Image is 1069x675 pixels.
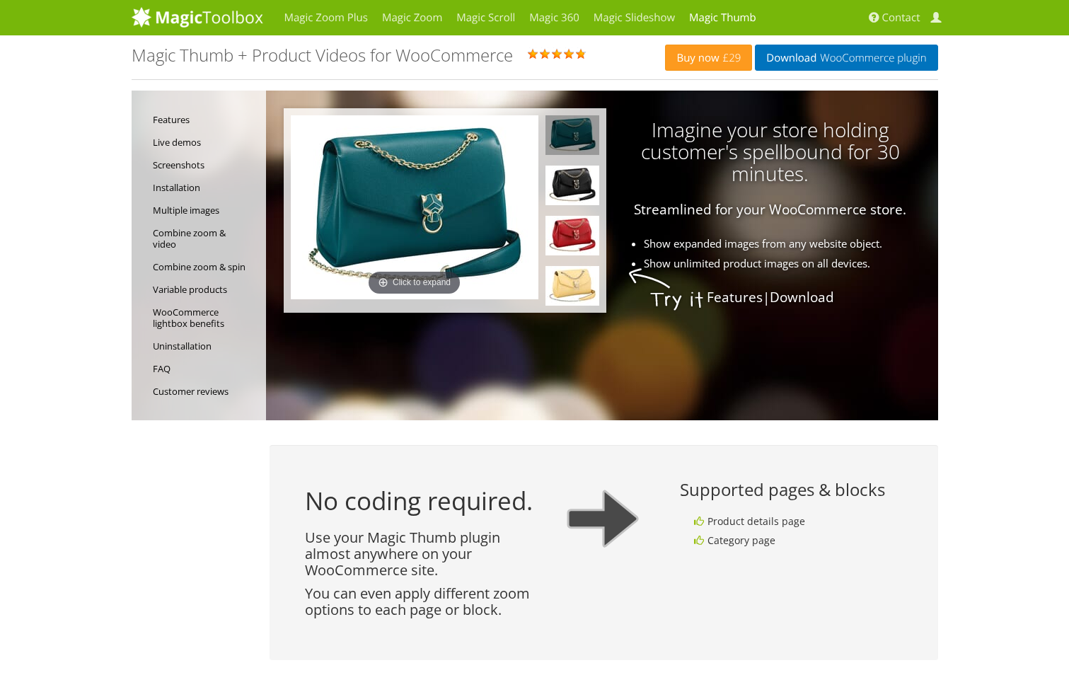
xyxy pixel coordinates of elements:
[694,532,900,548] li: Category page
[720,52,741,64] span: £29
[707,288,763,306] a: Features
[153,199,259,221] a: Multiple images
[153,131,259,154] a: Live demos
[755,45,937,71] a: DownloadWooCommerce plugin
[153,335,259,357] a: Uninstallation
[305,585,542,618] p: You can even apply different zoom options to each page or block.
[132,46,513,64] h1: Magic Thumb + Product Videos for WooCommerce
[307,255,923,272] li: Show unlimited product images on all devices.
[153,154,259,176] a: Screenshots
[153,108,259,131] a: Features
[153,255,259,278] a: Combine zoom & spin
[266,202,910,218] p: Streamlined for your WooCommerce store.
[816,52,926,64] span: WooCommerce plugin
[291,115,538,299] a: Click to expand
[665,45,752,71] a: Buy now£29
[305,487,542,515] h4: No coding required.
[770,288,834,306] a: Download
[153,357,259,380] a: FAQ
[266,289,910,306] p: |
[132,6,263,28] img: MagicToolbox.com - Image tools for your website
[153,380,259,403] a: Customer reviews
[694,513,900,529] li: Product details page
[153,176,259,199] a: Installation
[153,278,259,301] a: Variable products
[307,236,923,252] li: Show expanded images from any website object.
[153,301,259,335] a: WooCommerce lightbox benefits
[153,221,259,255] a: Combine zoom & video
[882,11,920,25] span: Contact
[305,529,542,578] p: Use your Magic Thumb plugin almost anywhere on your WooCommerce site.
[266,119,910,184] h3: Imagine your store holding customer's spellbound for 30 minutes.
[680,480,903,499] h3: Supported pages & blocks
